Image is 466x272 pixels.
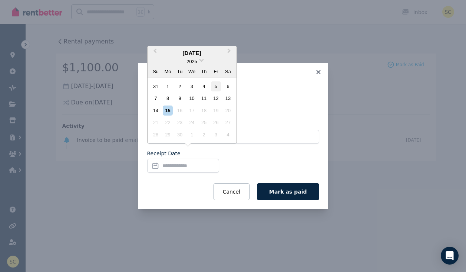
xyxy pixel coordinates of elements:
[199,93,209,103] div: Choose Thursday, September 11th, 2025
[269,189,307,195] span: Mark as paid
[187,106,197,116] div: Not available Wednesday, September 17th, 2025
[151,67,161,77] div: Su
[147,150,181,157] label: Receipt Date
[163,117,173,127] div: Not available Monday, September 22nd, 2025
[223,106,233,116] div: Not available Saturday, September 20th, 2025
[224,47,236,59] button: Next Month
[148,47,160,59] button: Previous Month
[441,247,459,265] div: Open Intercom Messenger
[187,67,197,77] div: We
[175,130,185,140] div: Not available Tuesday, September 30th, 2025
[175,81,185,91] div: Choose Tuesday, September 2nd, 2025
[151,117,161,127] div: Not available Sunday, September 21st, 2025
[187,81,197,91] div: Choose Wednesday, September 3rd, 2025
[163,106,173,116] div: Choose Monday, September 15th, 2025
[257,183,319,200] button: Mark as paid
[163,81,173,91] div: Choose Monday, September 1st, 2025
[199,117,209,127] div: Not available Thursday, September 25th, 2025
[223,67,233,77] div: Sa
[175,67,185,77] div: Tu
[175,106,185,116] div: Not available Tuesday, September 16th, 2025
[211,117,221,127] div: Not available Friday, September 26th, 2025
[211,93,221,103] div: Choose Friday, September 12th, 2025
[199,106,209,116] div: Not available Thursday, September 18th, 2025
[223,93,233,103] div: Choose Saturday, September 13th, 2025
[211,130,221,140] div: Not available Friday, October 3rd, 2025
[187,130,197,140] div: Not available Wednesday, October 1st, 2025
[187,93,197,103] div: Choose Wednesday, September 10th, 2025
[199,67,209,77] div: Th
[163,93,173,103] div: Choose Monday, September 8th, 2025
[148,49,237,58] div: [DATE]
[150,80,234,140] div: month 2025-09
[211,81,221,91] div: Choose Friday, September 5th, 2025
[223,130,233,140] div: Not available Saturday, October 4th, 2025
[163,67,173,77] div: Mo
[199,81,209,91] div: Choose Thursday, September 4th, 2025
[175,117,185,127] div: Not available Tuesday, September 23rd, 2025
[175,93,185,103] div: Choose Tuesday, September 9th, 2025
[199,130,209,140] div: Not available Thursday, October 2nd, 2025
[211,67,221,77] div: Fr
[151,93,161,103] div: Choose Sunday, September 7th, 2025
[151,130,161,140] div: Not available Sunday, September 28th, 2025
[151,106,161,116] div: Choose Sunday, September 14th, 2025
[163,130,173,140] div: Not available Monday, September 29th, 2025
[223,117,233,127] div: Not available Saturday, September 27th, 2025
[186,59,197,64] span: 2025
[187,117,197,127] div: Not available Wednesday, September 24th, 2025
[151,81,161,91] div: Choose Sunday, August 31st, 2025
[223,81,233,91] div: Choose Saturday, September 6th, 2025
[214,183,249,200] button: Cancel
[211,106,221,116] div: Not available Friday, September 19th, 2025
